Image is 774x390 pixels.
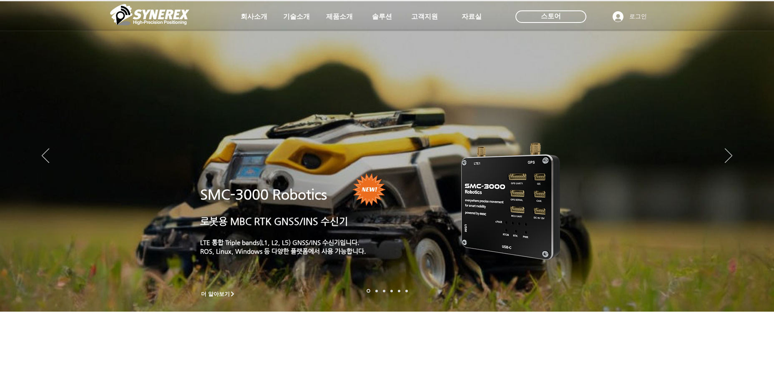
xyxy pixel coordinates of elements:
[197,289,239,299] a: 더 알아보기
[404,8,445,25] a: 고객지원
[364,289,410,293] nav: 슬라이드
[319,8,360,25] a: 제품소개
[725,148,732,164] button: 다음
[405,290,408,292] a: 정밀농업
[201,290,230,298] span: 더 알아보기
[411,12,438,21] span: 고객지원
[367,289,370,293] a: 로봇- SMC 2000
[451,8,493,25] a: 자료실
[390,290,393,292] a: 자율주행
[372,12,392,21] span: 솔루션
[607,9,653,25] button: 로그인
[200,187,327,202] a: SMC-3000 Robotics
[233,8,275,25] a: 회사소개
[515,10,586,23] div: 스토어
[450,130,573,270] img: KakaoTalk_20241224_155801212.png
[200,216,348,227] a: 로봇용 MBC RTK GNSS/INS 수신기
[42,148,49,164] button: 이전
[541,12,561,21] span: 스토어
[398,290,400,292] a: 로봇
[200,247,366,255] a: ROS, Linux, Windows 등 다양한 플랫폼에서 사용 가능합니다.
[200,239,359,246] a: LTE 통합 Triple bands(L1, L2, L5) GNSS/INS 수신기입니다.
[361,8,403,25] a: 솔루션
[241,12,267,21] span: 회사소개
[283,12,310,21] span: 기술소개
[626,12,650,21] span: 로그인
[110,2,189,27] img: 씨너렉스_White_simbol_대지 1.png
[383,290,385,292] a: 측량 IoT
[462,12,482,21] span: 자료실
[375,290,378,292] a: 드론 8 - SMC 2000
[276,8,317,25] a: 기술소개
[326,12,353,21] span: 제품소개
